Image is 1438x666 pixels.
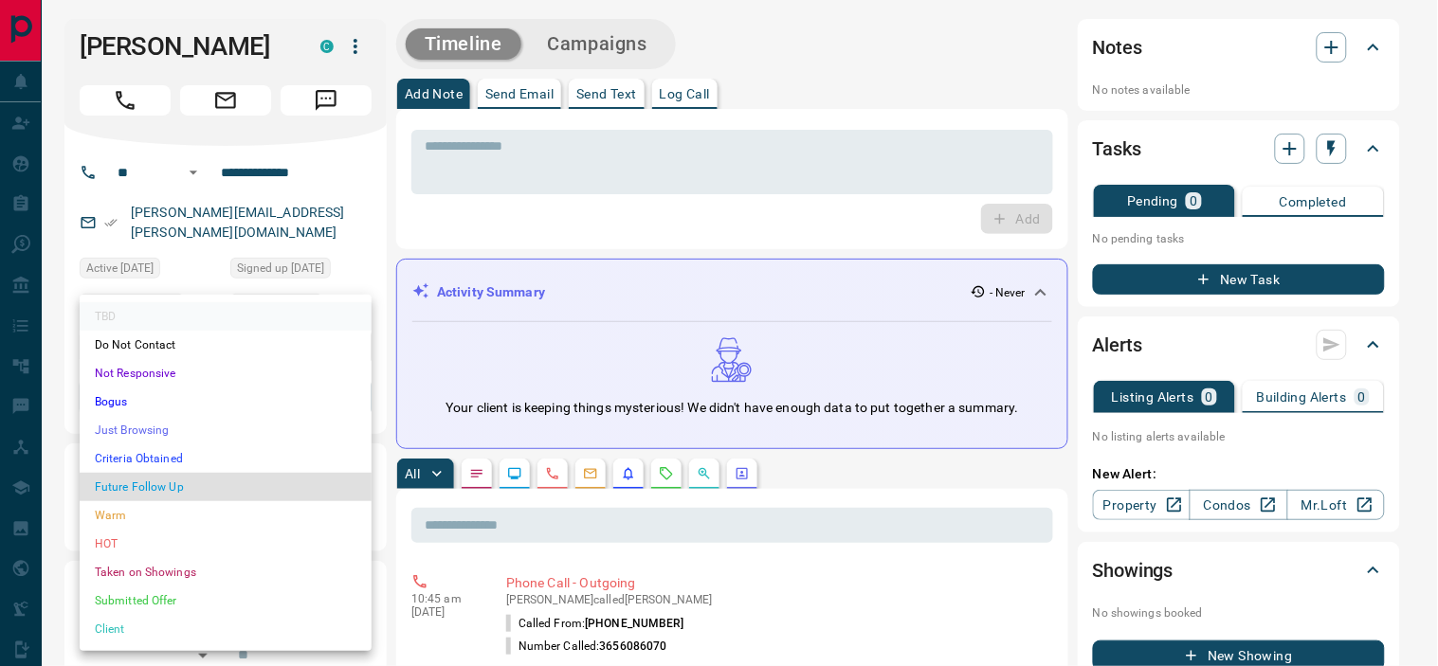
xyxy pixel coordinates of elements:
li: Future Follow Up [80,473,372,501]
li: Client [80,615,372,643]
li: Warm [80,501,372,530]
li: Taken on Showings [80,558,372,586]
li: Submitted Offer [80,586,372,615]
li: Just Browsing [80,416,372,444]
li: Bogus [80,387,372,416]
li: Do Not Contact [80,331,372,359]
li: Criteria Obtained [80,444,372,473]
li: HOT [80,530,372,558]
li: Not Responsive [80,359,372,387]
